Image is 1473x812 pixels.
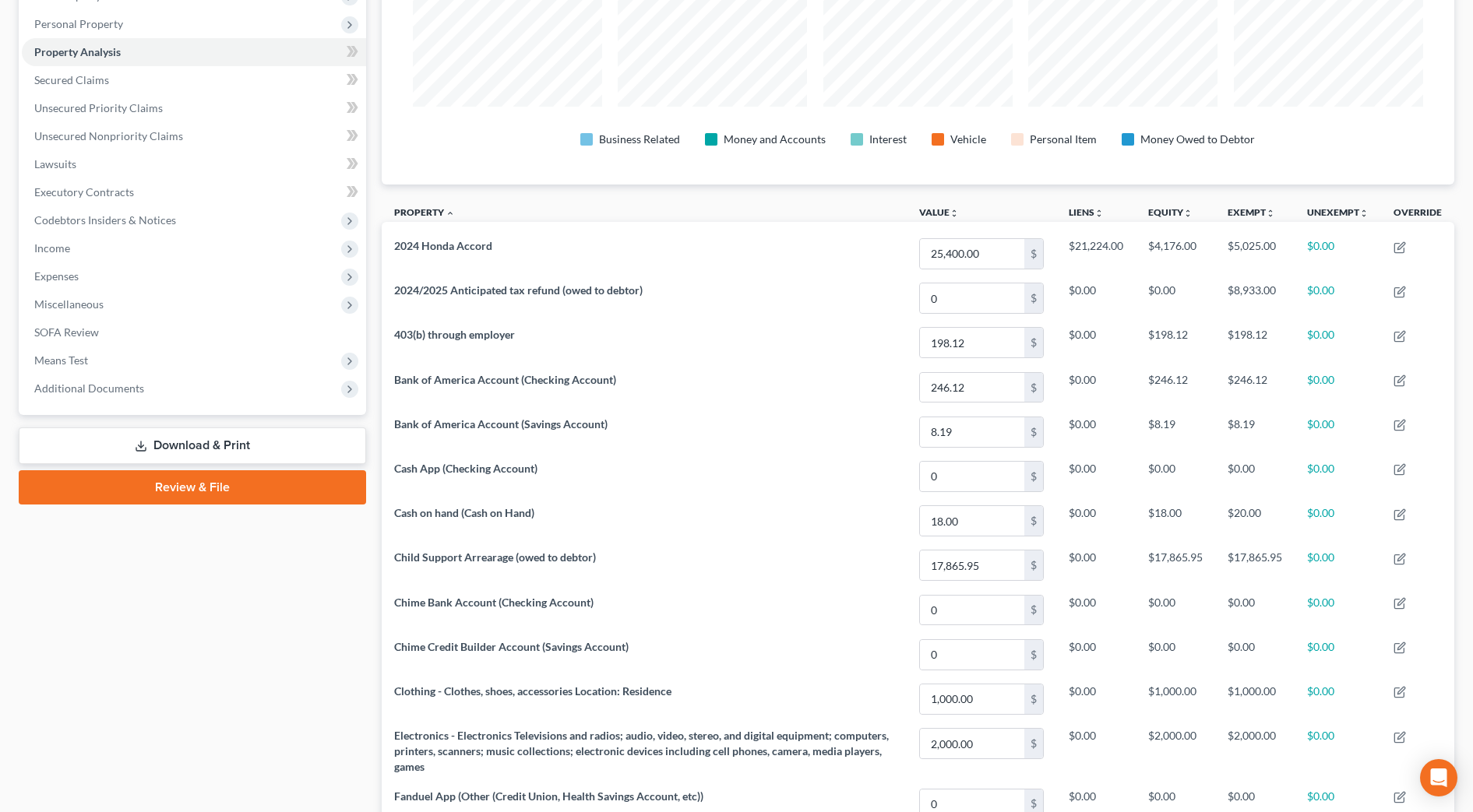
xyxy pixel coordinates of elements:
[920,596,1024,625] input: 0.00
[1056,543,1136,588] td: $0.00
[394,283,643,297] span: 2024/2025 Anticipated tax refund (owed to debtor)
[1056,231,1136,276] td: $21,224.00
[1056,498,1136,543] td: $0.00
[34,101,163,114] span: Unsecured Priority Claims
[1056,721,1136,781] td: $0.00
[920,550,1024,580] input: 0.00
[1136,321,1215,365] td: $198.12
[1136,365,1215,410] td: $246.12
[22,178,366,206] a: Executory Contracts
[1136,498,1215,543] td: $18.00
[34,213,176,227] span: Codebtors Insiders & Notices
[1266,209,1275,218] i: unfold_more
[394,417,608,431] span: Bank of America Account (Savings Account)
[1056,410,1136,454] td: $0.00
[1215,231,1295,276] td: $5,025.00
[1295,321,1381,365] td: $0.00
[724,132,826,147] div: Money and Accounts
[1136,276,1215,321] td: $0.00
[1136,632,1215,677] td: $0.00
[1024,373,1043,402] div: $
[1295,454,1381,498] td: $0.00
[1056,365,1136,410] td: $0.00
[1136,588,1215,632] td: $0.00
[1295,231,1381,276] td: $0.00
[1136,677,1215,721] td: $1,000.00
[1295,543,1381,588] td: $0.00
[19,427,366,464] a: Download & Print
[394,596,594,609] span: Chime Bank Account (Checking Account)
[1056,321,1136,365] td: $0.00
[920,417,1024,447] input: 0.00
[1024,417,1043,447] div: $
[920,239,1024,269] input: 0.00
[34,269,79,283] span: Expenses
[22,66,366,94] a: Secured Claims
[950,209,959,218] i: unfold_more
[1295,410,1381,454] td: $0.00
[394,239,492,252] span: 2024 Honda Accord
[1295,677,1381,721] td: $0.00
[1215,321,1295,365] td: $198.12
[1056,588,1136,632] td: $0.00
[1024,328,1043,357] div: $
[920,462,1024,491] input: 0.00
[22,122,366,150] a: Unsecured Nonpriority Claims
[1215,677,1295,721] td: $1,000.00
[34,185,134,199] span: Executory Contracts
[394,684,671,698] span: Clothing - Clothes, shoes, accessories Location: Residence
[1136,543,1215,588] td: $17,865.95
[1136,454,1215,498] td: $0.00
[599,132,680,147] div: Business Related
[34,381,144,395] span: Additional Documents
[446,209,455,218] i: expand_less
[22,94,366,122] a: Unsecured Priority Claims
[22,150,366,178] a: Lawsuits
[1359,209,1369,218] i: unfold_more
[22,318,366,346] a: SOFA Review
[22,38,366,66] a: Property Analysis
[1024,283,1043,313] div: $
[1228,206,1275,218] a: Exemptunfold_more
[920,729,1024,758] input: 0.00
[34,157,76,170] span: Lawsuits
[34,129,183,142] span: Unsecured Nonpriority Claims
[920,640,1024,670] input: 0.00
[1215,410,1295,454] td: $8.19
[34,45,121,58] span: Property Analysis
[34,241,70,255] span: Income
[1056,454,1136,498] td: $0.00
[1148,206,1193,218] a: Equityunfold_more
[1024,596,1043,625] div: $
[1069,206,1104,218] a: Liensunfold_more
[1420,759,1457,796] div: Open Intercom Messenger
[19,470,366,504] a: Review & File
[1215,588,1295,632] td: $0.00
[1215,721,1295,781] td: $2,000.00
[1295,498,1381,543] td: $0.00
[920,684,1024,714] input: 0.00
[1056,677,1136,721] td: $0.00
[920,283,1024,313] input: 0.00
[920,328,1024,357] input: 0.00
[919,206,959,218] a: Valueunfold_more
[1295,588,1381,632] td: $0.00
[1024,239,1043,269] div: $
[394,729,889,773] span: Electronics - Electronics Televisions and radios; audio, video, stereo, and digital equipment; co...
[1183,209,1193,218] i: unfold_more
[950,132,986,147] div: Vehicle
[920,506,1024,536] input: 0.00
[1215,365,1295,410] td: $246.12
[394,373,616,386] span: Bank of America Account (Checking Account)
[1215,632,1295,677] td: $0.00
[394,206,455,218] a: Property expand_less
[1030,132,1097,147] div: Personal Item
[1136,721,1215,781] td: $2,000.00
[1381,197,1454,232] th: Override
[1056,632,1136,677] td: $0.00
[1295,365,1381,410] td: $0.00
[1295,721,1381,781] td: $0.00
[920,373,1024,402] input: 0.00
[1215,276,1295,321] td: $8,933.00
[1024,729,1043,758] div: $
